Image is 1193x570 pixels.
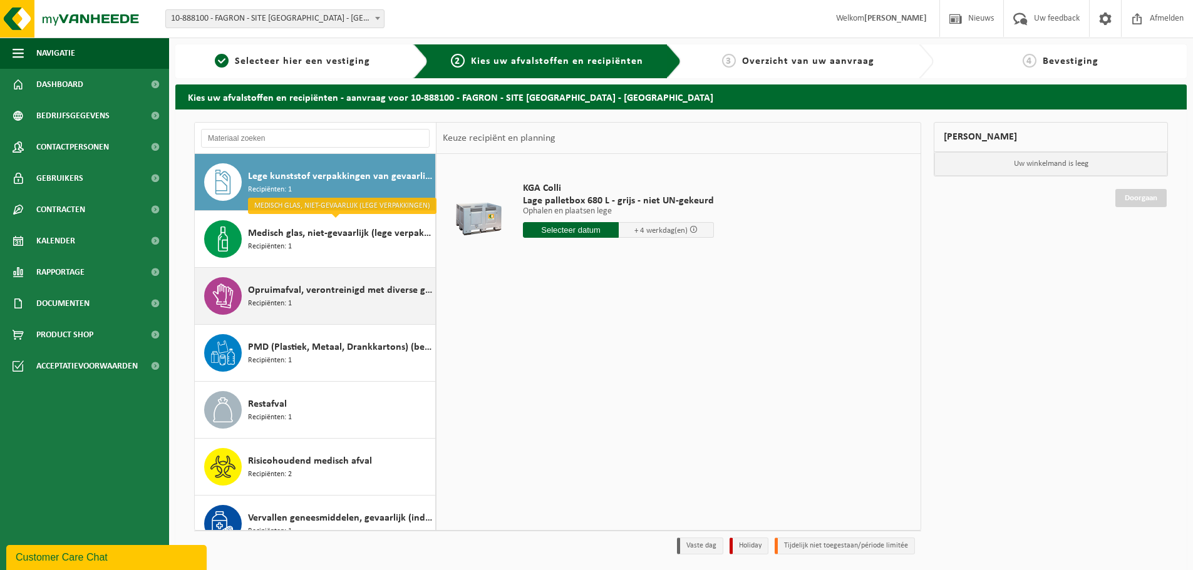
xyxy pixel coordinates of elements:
[722,54,736,68] span: 3
[36,257,85,288] span: Rapportage
[248,283,432,298] span: Opruimafval, verontreinigd met diverse gevaarlijke afvalstoffen
[36,319,93,350] span: Product Shop
[248,241,292,253] span: Recipiënten: 1
[248,454,372,469] span: Risicohoudend medisch afval
[1043,56,1098,66] span: Bevestiging
[165,9,385,28] span: 10-888100 - FAGRON - SITE BORNEM - BORNEM
[195,154,436,211] button: Lege kunststof verpakkingen van gevaarlijke stoffen Recipiënten: 1
[523,222,619,238] input: Selecteer datum
[248,169,432,184] span: Lege kunststof verpakkingen van gevaarlijke stoffen
[195,382,436,439] button: Restafval Recipiënten: 1
[36,194,85,225] span: Contracten
[934,152,1167,176] p: Uw winkelmand is leeg
[248,226,432,241] span: Medisch glas, niet-gevaarlijk (lege verpakkingen)
[36,100,110,131] span: Bedrijfsgegevens
[175,84,1187,109] h2: Kies uw afvalstoffen en recipiënten - aanvraag voor 10-888100 - FAGRON - SITE [GEOGRAPHIC_DATA] -...
[248,298,292,310] span: Recipiënten: 1
[195,325,436,382] button: PMD (Plastiek, Metaal, Drankkartons) (bedrijven) Recipiënten: 1
[36,131,109,163] span: Contactpersonen
[523,195,714,207] span: Lage palletbox 680 L - grijs - niet UN-gekeurd
[1115,189,1167,207] a: Doorgaan
[864,14,927,23] strong: [PERSON_NAME]
[195,268,436,325] button: Opruimafval, verontreinigd met diverse gevaarlijke afvalstoffen Recipiënten: 1
[36,163,83,194] span: Gebruikers
[36,350,138,382] span: Acceptatievoorwaarden
[201,129,430,148] input: Materiaal zoeken
[215,54,229,68] span: 1
[634,226,688,235] span: + 4 werkdag(en)
[523,207,714,216] p: Ophalen en plaatsen lege
[36,225,75,257] span: Kalender
[730,537,768,554] li: Holiday
[248,340,432,355] span: PMD (Plastiek, Metaal, Drankkartons) (bedrijven)
[6,542,209,570] iframe: chat widget
[451,54,465,68] span: 2
[36,288,90,319] span: Documenten
[934,122,1168,152] div: [PERSON_NAME]
[248,184,292,196] span: Recipiënten: 1
[677,537,723,554] li: Vaste dag
[195,211,436,268] button: Medisch glas, niet-gevaarlijk (lege verpakkingen) Recipiënten: 1
[182,54,403,69] a: 1Selecteer hier een vestiging
[248,355,292,367] span: Recipiënten: 1
[436,123,562,154] div: Keuze recipiënt en planning
[471,56,643,66] span: Kies uw afvalstoffen en recipiënten
[166,10,384,28] span: 10-888100 - FAGRON - SITE BORNEM - BORNEM
[195,439,436,496] button: Risicohoudend medisch afval Recipiënten: 2
[1023,54,1036,68] span: 4
[36,69,83,100] span: Dashboard
[248,511,432,526] span: Vervallen geneesmiddelen, gevaarlijk (industrieel) in kleinverpakking
[523,182,714,195] span: KGA Colli
[195,496,436,552] button: Vervallen geneesmiddelen, gevaarlijk (industrieel) in kleinverpakking Recipiënten: 1
[248,469,292,481] span: Recipiënten: 2
[235,56,370,66] span: Selecteer hier een vestiging
[742,56,874,66] span: Overzicht van uw aanvraag
[248,526,292,537] span: Recipiënten: 1
[248,412,292,424] span: Recipiënten: 1
[775,537,915,554] li: Tijdelijk niet toegestaan/période limitée
[36,38,75,69] span: Navigatie
[248,397,287,412] span: Restafval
